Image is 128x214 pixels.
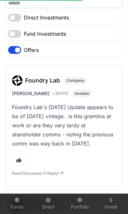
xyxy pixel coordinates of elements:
[24,14,69,21] label: Direct Investments
[12,171,63,176] a: Read Discussion (1 Reply)
[12,75,64,86] a: Foundry Lab
[75,91,90,96] span: Investor
[35,195,61,213] a: Direct
[12,90,50,97] span: [PERSON_NAME]
[12,75,22,86] img: Factor-favicon.svg
[4,195,30,213] a: Funds
[12,103,116,148] p: Foundry Lab's [DATE] Update appears to be of [DATE] vintage. Is this gremlins at work or are they...
[24,46,39,54] label: Offers
[66,78,84,83] span: Company
[52,91,68,96] span: • [DATE]
[67,195,93,213] a: Portfolio
[25,76,60,85] h3: Foundry Lab
[24,30,66,38] label: Fund Investments
[95,183,128,214] iframe: Chat Widget
[12,155,26,166] span: Like this comment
